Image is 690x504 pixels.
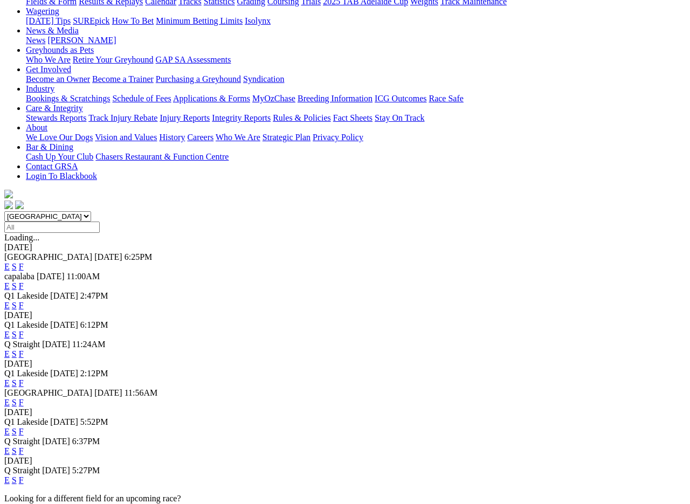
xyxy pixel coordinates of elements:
[19,301,24,310] a: F
[4,310,686,320] div: [DATE]
[4,446,10,455] a: E
[160,113,210,122] a: Injury Reports
[273,113,331,122] a: Rules & Policies
[12,262,17,271] a: S
[156,55,231,64] a: GAP SA Assessments
[50,320,78,329] span: [DATE]
[4,262,10,271] a: E
[80,369,108,378] span: 2:12PM
[50,369,78,378] span: [DATE]
[26,74,686,84] div: Get Involved
[125,252,153,261] span: 6:25PM
[26,55,71,64] a: Who We Are
[159,133,185,142] a: History
[4,201,13,209] img: facebook.svg
[4,340,40,349] span: Q Straight
[92,74,154,84] a: Become a Trainer
[73,16,109,25] a: SUREpick
[4,369,48,378] span: Q1 Lakeside
[80,320,108,329] span: 6:12PM
[26,6,59,16] a: Wagering
[12,301,17,310] a: S
[95,133,157,142] a: Vision and Values
[19,281,24,291] a: F
[26,45,94,54] a: Greyhounds as Pets
[12,349,17,358] a: S
[19,475,24,485] a: F
[26,103,83,113] a: Care & Integrity
[72,437,100,446] span: 6:37PM
[42,466,70,475] span: [DATE]
[19,398,24,407] a: F
[37,272,65,281] span: [DATE]
[12,398,17,407] a: S
[4,190,13,198] img: logo-grsa-white.png
[26,152,93,161] a: Cash Up Your Club
[313,133,363,142] a: Privacy Policy
[42,340,70,349] span: [DATE]
[4,417,48,426] span: Q1 Lakeside
[4,291,48,300] span: Q1 Lakeside
[88,113,157,122] a: Track Injury Rebate
[4,437,40,446] span: Q Straight
[4,456,686,466] div: [DATE]
[156,16,243,25] a: Minimum Betting Limits
[4,243,686,252] div: [DATE]
[4,398,10,407] a: E
[298,94,372,103] a: Breeding Information
[26,152,686,162] div: Bar & Dining
[375,113,424,122] a: Stay On Track
[4,281,10,291] a: E
[4,349,10,358] a: E
[4,466,40,475] span: Q Straight
[4,320,48,329] span: Q1 Lakeside
[26,171,97,181] a: Login To Blackbook
[26,55,686,65] div: Greyhounds as Pets
[187,133,213,142] a: Careers
[4,494,686,503] p: Looking for a different field for an upcoming race?
[73,55,154,64] a: Retire Your Greyhound
[47,36,116,45] a: [PERSON_NAME]
[4,475,10,485] a: E
[333,113,372,122] a: Fact Sheets
[94,388,122,397] span: [DATE]
[19,330,24,339] a: F
[26,133,686,142] div: About
[80,417,108,426] span: 5:52PM
[26,36,686,45] div: News & Media
[112,94,171,103] a: Schedule of Fees
[12,475,17,485] a: S
[26,162,78,171] a: Contact GRSA
[26,113,686,123] div: Care & Integrity
[4,388,92,397] span: [GEOGRAPHIC_DATA]
[26,123,47,132] a: About
[19,427,24,436] a: F
[243,74,284,84] a: Syndication
[15,201,24,209] img: twitter.svg
[12,427,17,436] a: S
[50,291,78,300] span: [DATE]
[112,16,154,25] a: How To Bet
[12,330,17,339] a: S
[94,252,122,261] span: [DATE]
[19,378,24,388] a: F
[95,152,229,161] a: Chasers Restaurant & Function Centre
[26,94,110,103] a: Bookings & Scratchings
[26,113,86,122] a: Stewards Reports
[26,36,45,45] a: News
[216,133,260,142] a: Who We Are
[26,94,686,103] div: Industry
[212,113,271,122] a: Integrity Reports
[12,446,17,455] a: S
[375,94,426,103] a: ICG Outcomes
[4,359,686,369] div: [DATE]
[125,388,158,397] span: 11:56AM
[42,437,70,446] span: [DATE]
[4,233,39,242] span: Loading...
[4,222,100,233] input: Select date
[72,340,106,349] span: 11:24AM
[50,417,78,426] span: [DATE]
[19,262,24,271] a: F
[67,272,100,281] span: 11:00AM
[245,16,271,25] a: Isolynx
